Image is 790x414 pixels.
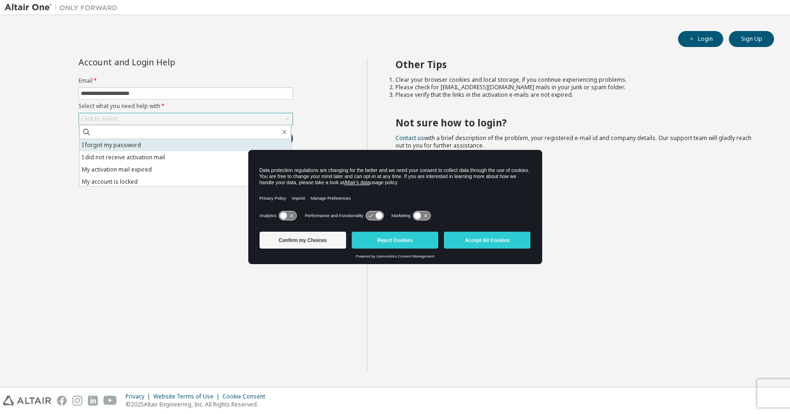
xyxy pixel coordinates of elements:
[3,396,51,406] img: altair_logo.svg
[126,400,271,408] p: © 2025 Altair Engineering, Inc. All Rights Reserved.
[395,134,424,142] a: Contact us
[103,396,117,406] img: youtube.svg
[79,113,292,125] div: Click to select
[79,77,293,85] label: Email
[395,84,758,91] li: Please check for [EMAIL_ADDRESS][DOMAIN_NAME] mails in your junk or spam folder.
[81,115,118,123] div: Click to select
[678,31,723,47] button: Login
[395,91,758,99] li: Please verify that the links in the activation e-mails are not expired.
[72,396,82,406] img: instagram.svg
[395,76,758,84] li: Clear your browser cookies and local storage, if you continue experiencing problems.
[395,134,751,149] span: with a brief description of the problem, your registered e-mail id and company details. Our suppo...
[395,58,758,70] h2: Other Tips
[79,102,293,110] label: Select what you need help with
[57,396,67,406] img: facebook.svg
[126,393,153,400] div: Privacy
[395,117,758,129] h2: Not sure how to login?
[153,393,222,400] div: Website Terms of Use
[79,139,291,151] li: I forgot my password
[5,3,122,12] img: Altair One
[79,58,250,66] div: Account and Login Help
[222,393,271,400] div: Cookie Consent
[88,396,98,406] img: linkedin.svg
[729,31,774,47] button: Sign Up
